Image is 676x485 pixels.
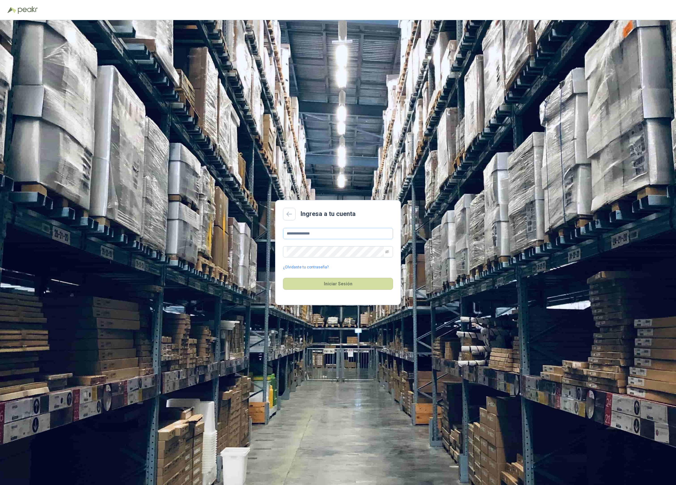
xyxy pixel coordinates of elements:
[301,209,356,219] h2: Ingresa a tu cuenta
[283,264,329,270] a: ¿Olvidaste tu contraseña?
[18,6,38,14] img: Peakr
[8,7,16,13] img: Logo
[283,278,393,290] button: Iniciar Sesión
[385,250,389,254] span: eye-invisible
